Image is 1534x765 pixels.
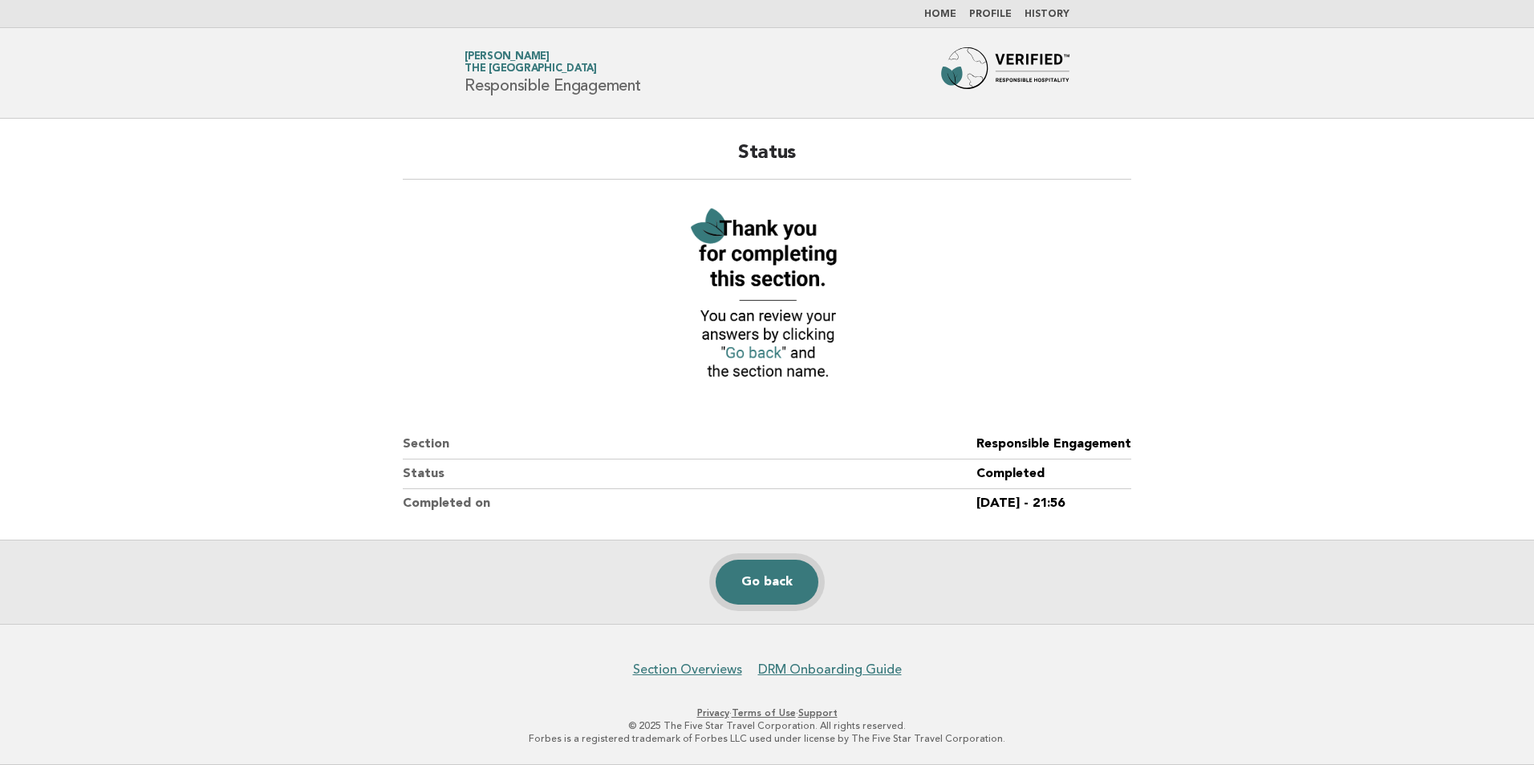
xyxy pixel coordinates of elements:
a: DRM Onboarding Guide [758,662,902,678]
dt: Status [403,459,976,489]
a: Profile [969,10,1012,19]
dd: [DATE] - 21:56 [976,489,1131,518]
a: Go back [716,560,818,605]
a: Terms of Use [732,707,796,718]
dt: Completed on [403,489,976,518]
p: © 2025 The Five Star Travel Corporation. All rights reserved. [276,719,1258,732]
p: Forbes is a registered trademark of Forbes LLC used under license by The Five Star Travel Corpora... [276,732,1258,745]
a: Section Overviews [633,662,742,678]
dt: Section [403,430,976,459]
a: Home [924,10,956,19]
img: Verified [679,199,855,391]
a: Support [798,707,838,718]
h1: Responsible Engagement [465,52,641,94]
img: Forbes Travel Guide [941,47,1069,99]
span: The [GEOGRAPHIC_DATA] [465,64,597,75]
dd: Responsible Engagement [976,430,1131,459]
a: History [1025,10,1069,19]
dd: Completed [976,459,1131,489]
h2: Status [403,140,1131,180]
a: [PERSON_NAME]The [GEOGRAPHIC_DATA] [465,51,597,74]
a: Privacy [697,707,729,718]
p: · · [276,706,1258,719]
